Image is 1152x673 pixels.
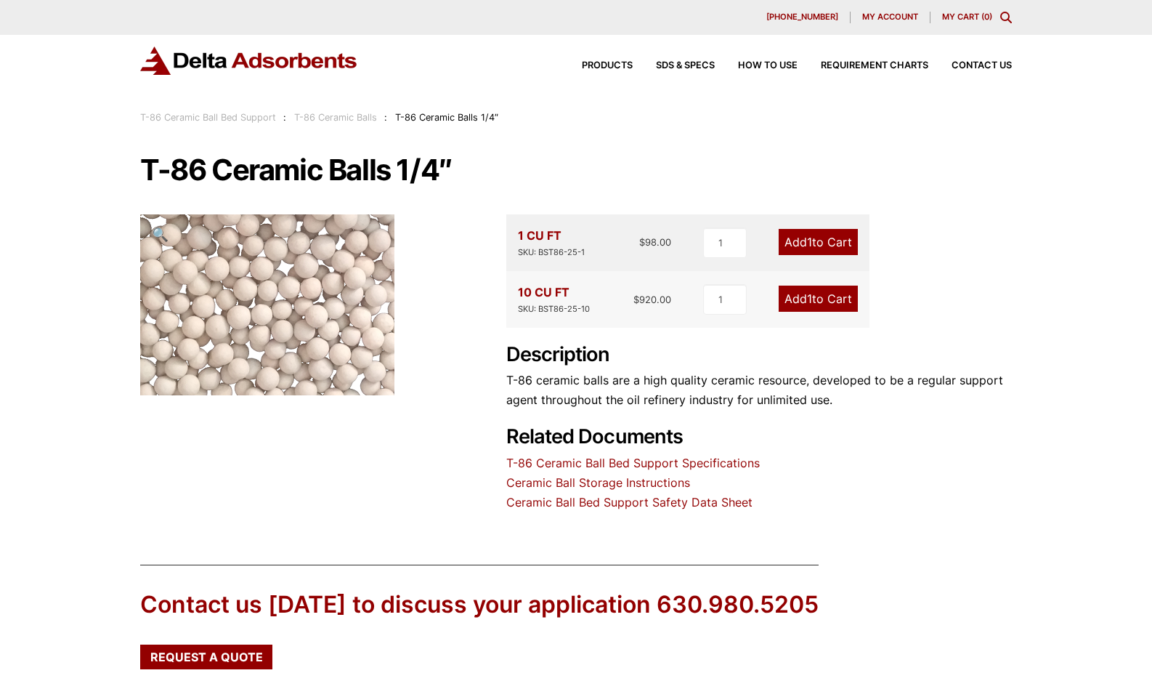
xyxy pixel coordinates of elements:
[984,12,989,22] span: 0
[140,47,358,75] img: Delta Adsorbents
[821,61,928,70] span: Requirement Charts
[766,13,838,21] span: [PHONE_NUMBER]
[140,214,180,254] a: View full-screen image gallery
[656,61,715,70] span: SDS & SPECS
[506,456,760,470] a: T-86 Ceramic Ball Bed Support Specifications
[862,13,918,21] span: My account
[798,61,928,70] a: Requirement Charts
[140,112,276,123] a: T-86 Ceramic Ball Bed Support
[283,112,286,123] span: :
[506,371,1012,410] p: T-86 ceramic balls are a high quality ceramic resource, developed to be a regular support agent t...
[952,61,1012,70] span: Contact Us
[779,229,858,255] a: Add1to Cart
[506,475,690,490] a: Ceramic Ball Storage Instructions
[140,645,272,669] a: Request a Quote
[559,61,633,70] a: Products
[518,226,585,259] div: 1 CU FT
[152,226,169,242] span: 🔍
[582,61,633,70] span: Products
[150,651,263,663] span: Request a Quote
[395,112,498,123] span: T-86 Ceramic Balls 1/4″
[928,61,1012,70] a: Contact Us
[1000,12,1012,23] div: Toggle Modal Content
[506,343,1012,367] h2: Description
[807,291,812,306] span: 1
[140,155,1012,185] h1: T-86 Ceramic Balls 1/4″
[755,12,851,23] a: [PHONE_NUMBER]
[140,589,819,621] div: Contact us [DATE] to discuss your application 630.980.5205
[294,112,377,123] a: T-86 Ceramic Balls
[518,283,590,316] div: 10 CU FT
[633,61,715,70] a: SDS & SPECS
[639,236,645,248] span: $
[639,236,671,248] bdi: 98.00
[384,112,387,123] span: :
[506,495,753,509] a: Ceramic Ball Bed Support Safety Data Sheet
[942,12,992,22] a: My Cart (0)
[779,286,858,312] a: Add1to Cart
[140,214,394,395] img: T-86 Ceramic Balls 1/4"
[518,246,585,259] div: SKU: BST86-25-1
[851,12,930,23] a: My account
[633,294,671,305] bdi: 920.00
[738,61,798,70] span: How to Use
[518,302,590,316] div: SKU: BST86-25-10
[715,61,798,70] a: How to Use
[633,294,639,305] span: $
[807,235,812,249] span: 1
